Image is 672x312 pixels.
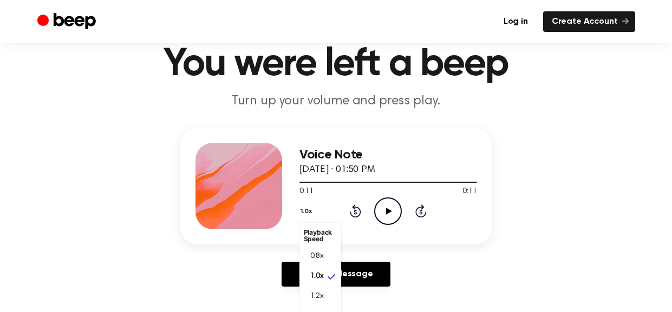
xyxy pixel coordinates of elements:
[310,251,324,262] span: 0.8x
[495,11,537,32] a: Log in
[299,202,316,221] button: 1.0x
[128,92,544,110] p: Turn up your volume and press play.
[310,271,324,282] span: 1.0x
[299,225,341,247] li: Playback Speed
[310,291,324,302] span: 1.2x
[462,186,477,197] span: 0:11
[299,186,314,197] span: 0:11
[543,11,635,32] a: Create Account
[59,45,614,84] h1: You were left a beep
[282,262,390,287] a: Reply to Message
[299,165,375,175] span: [DATE] · 01:50 PM
[37,11,99,32] a: Beep
[299,148,477,162] h3: Voice Note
